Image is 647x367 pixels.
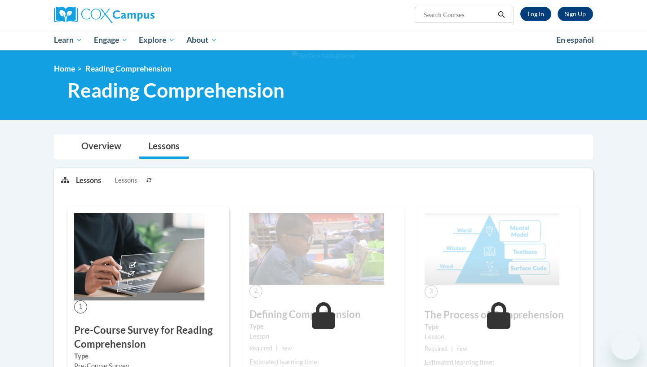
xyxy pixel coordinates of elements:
div: Lesson [249,331,398,341]
span: Explore [139,35,175,45]
div: Estimated learning time: [249,357,398,367]
span: | [276,345,278,352]
iframe: Button to launch messaging window [611,331,640,360]
a: Home [54,64,75,73]
label: Type [249,322,398,331]
a: Engage [88,30,133,50]
h3: Pre-Course Survey for Reading Comprehension [74,323,222,351]
a: Explore [133,30,181,50]
h3: Defining Comprehension [249,308,398,322]
span: Required [249,345,272,352]
a: About [181,30,223,50]
span: Learn [54,35,82,45]
span: About [186,35,217,45]
a: En español [550,31,600,49]
span: new [456,345,467,352]
h3: The Process of Comprehension [425,308,573,322]
span: En español [556,35,594,45]
span: Engage [94,35,128,45]
input: Search Courses [423,9,495,20]
span: Reading Comprehension [85,64,172,73]
a: Learn [48,30,88,50]
span: Lessons [115,175,137,185]
span: 2 [249,285,262,298]
button: Search [495,9,508,20]
div: Main menu [40,30,607,50]
p: Lessons [76,175,101,185]
img: Cox Campus [54,7,155,23]
span: 3 [425,285,438,298]
img: Section background [292,51,355,61]
span: new [281,345,292,352]
a: Register [558,7,593,21]
label: Type [425,322,573,332]
span: Reading Comprehension [67,78,284,102]
img: Course Image [74,213,204,300]
a: Lessons [139,135,189,159]
img: Course Image [425,213,559,285]
label: Type [74,351,222,361]
span: | [451,345,453,352]
a: Cox Campus [54,7,225,23]
span: Required [425,345,448,352]
img: Course Image [249,213,384,285]
span: 1 [74,300,87,313]
a: Overview [72,135,130,159]
a: Log In [520,7,551,21]
div: Lesson [425,332,573,342]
